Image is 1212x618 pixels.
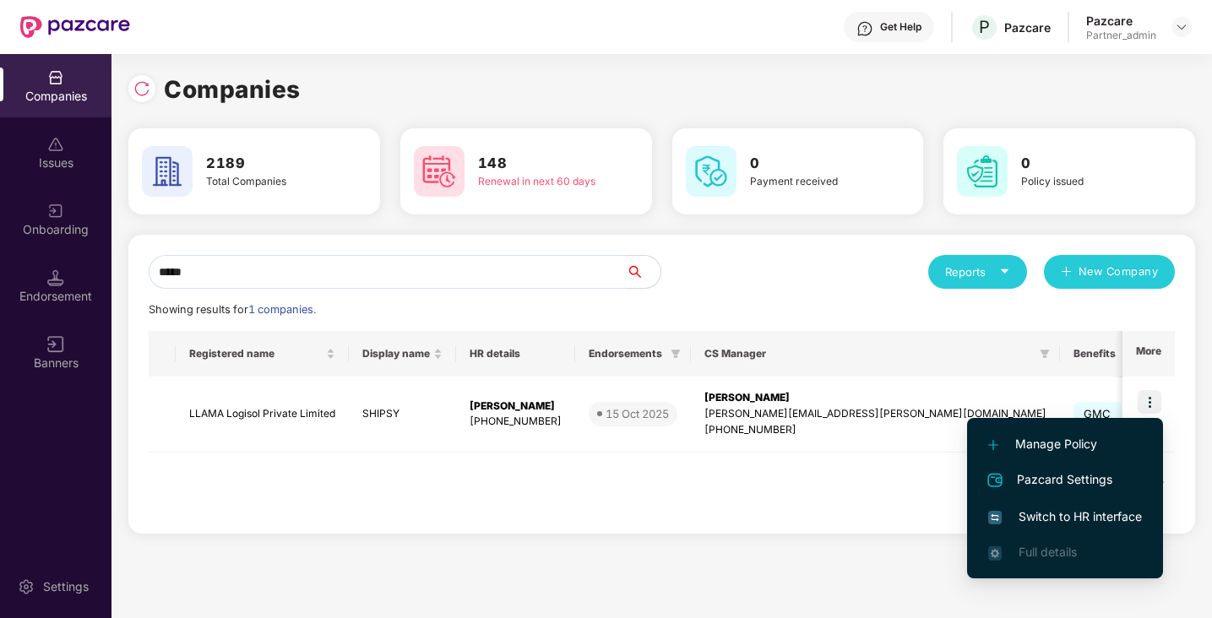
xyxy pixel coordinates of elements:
img: svg+xml;base64,PHN2ZyB3aWR0aD0iMTQuNSIgaGVpZ2h0PSIxNC41IiB2aWV3Qm94PSIwIDAgMTYgMTYiIGZpbGw9Im5vbm... [47,269,64,286]
div: Pazcare [1004,19,1051,35]
div: [PHONE_NUMBER] [470,414,562,430]
div: Reports [945,263,1010,280]
span: Full details [1019,545,1077,559]
td: LLAMA Logisol Private Limited [176,377,349,453]
span: GMC [1073,402,1122,426]
div: Total Companies [206,174,331,190]
img: icon [1138,390,1161,414]
button: search [626,255,661,289]
button: plusNew Company [1044,255,1175,289]
div: Settings [38,578,94,595]
img: New Pazcare Logo [20,16,130,38]
img: svg+xml;base64,PHN2ZyBpZD0iUmVsb2FkLTMyeDMyIiB4bWxucz0iaHR0cDovL3d3dy53My5vcmcvMjAwMC9zdmciIHdpZH... [133,80,150,97]
span: Showing results for [149,303,316,316]
h3: 148 [478,153,603,175]
div: Get Help [880,20,921,34]
h3: 0 [1021,153,1146,175]
span: filter [671,349,681,359]
span: plus [1061,266,1072,279]
span: search [626,265,660,279]
span: filter [1040,349,1050,359]
h3: 0 [750,153,875,175]
span: caret-down [999,266,1010,277]
th: Registered name [176,331,349,377]
th: More [1122,331,1175,377]
img: svg+xml;base64,PHN2ZyB4bWxucz0iaHR0cDovL3d3dy53My5vcmcvMjAwMC9zdmciIHdpZHRoPSI2MCIgaGVpZ2h0PSI2MC... [957,146,1008,197]
span: filter [667,344,684,364]
div: [PERSON_NAME] [704,390,1046,406]
th: Benefits [1060,331,1156,377]
div: Partner_admin [1086,29,1156,42]
span: Registered name [189,347,323,360]
img: svg+xml;base64,PHN2ZyB4bWxucz0iaHR0cDovL3d3dy53My5vcmcvMjAwMC9zdmciIHdpZHRoPSIxMi4yMDEiIGhlaWdodD... [988,440,998,450]
div: Payment received [750,174,875,190]
img: svg+xml;base64,PHN2ZyB4bWxucz0iaHR0cDovL3d3dy53My5vcmcvMjAwMC9zdmciIHdpZHRoPSI2MCIgaGVpZ2h0PSI2MC... [686,146,736,197]
img: svg+xml;base64,PHN2ZyB4bWxucz0iaHR0cDovL3d3dy53My5vcmcvMjAwMC9zdmciIHdpZHRoPSIxNi4zNjMiIGhlaWdodD... [988,546,1002,560]
span: 1 companies. [248,303,316,316]
img: svg+xml;base64,PHN2ZyB4bWxucz0iaHR0cDovL3d3dy53My5vcmcvMjAwMC9zdmciIHdpZHRoPSIxNiIgaGVpZ2h0PSIxNi... [988,511,1002,524]
h3: 2189 [206,153,331,175]
span: Endorsements [589,347,664,360]
div: [PERSON_NAME] [470,398,562,415]
img: svg+xml;base64,PHN2ZyB4bWxucz0iaHR0cDovL3d3dy53My5vcmcvMjAwMC9zdmciIHdpZHRoPSI2MCIgaGVpZ2h0PSI2MC... [142,146,193,197]
img: svg+xml;base64,PHN2ZyBpZD0iSXNzdWVzX2Rpc2FibGVkIiB4bWxucz0iaHR0cDovL3d3dy53My5vcmcvMjAwMC9zdmciIH... [47,136,64,153]
th: HR details [456,331,575,377]
div: [PHONE_NUMBER] [704,422,1046,438]
img: svg+xml;base64,PHN2ZyBpZD0iU2V0dGluZy0yMHgyMCIgeG1sbnM9Imh0dHA6Ly93d3cudzMub3JnLzIwMDAvc3ZnIiB3aW... [18,578,35,595]
div: 15 Oct 2025 [606,405,669,422]
span: CS Manager [704,347,1033,360]
span: Display name [362,347,430,360]
span: New Company [1079,263,1159,280]
img: svg+xml;base64,PHN2ZyB3aWR0aD0iMjAiIGhlaWdodD0iMjAiIHZpZXdCb3g9IjAgMCAyMCAyMCIgZmlsbD0ibm9uZSIgeG... [47,203,64,220]
div: Renewal in next 60 days [478,174,603,190]
th: Display name [349,331,456,377]
img: svg+xml;base64,PHN2ZyBpZD0iQ29tcGFuaWVzIiB4bWxucz0iaHR0cDovL3d3dy53My5vcmcvMjAwMC9zdmciIHdpZHRoPS... [47,69,64,86]
span: filter [1036,344,1053,364]
div: Policy issued [1021,174,1146,190]
span: Switch to HR interface [988,507,1142,526]
span: Manage Policy [988,435,1142,453]
span: Pazcard Settings [988,470,1142,491]
img: svg+xml;base64,PHN2ZyBpZD0iSGVscC0zMngzMiIgeG1sbnM9Imh0dHA6Ly93d3cudzMub3JnLzIwMDAvc3ZnIiB3aWR0aD... [856,20,873,37]
img: svg+xml;base64,PHN2ZyB3aWR0aD0iMTYiIGhlaWdodD0iMTYiIHZpZXdCb3g9IjAgMCAxNiAxNiIgZmlsbD0ibm9uZSIgeG... [47,336,64,353]
img: svg+xml;base64,PHN2ZyB4bWxucz0iaHR0cDovL3d3dy53My5vcmcvMjAwMC9zdmciIHdpZHRoPSI2MCIgaGVpZ2h0PSI2MC... [414,146,465,197]
h1: Companies [164,71,301,108]
div: Pazcare [1086,13,1156,29]
img: svg+xml;base64,PHN2ZyBpZD0iRHJvcGRvd24tMzJ4MzIiIHhtbG5zPSJodHRwOi8vd3d3LnczLm9yZy8yMDAwL3N2ZyIgd2... [1175,20,1188,34]
span: P [979,17,990,37]
img: svg+xml;base64,PHN2ZyB4bWxucz0iaHR0cDovL3d3dy53My5vcmcvMjAwMC9zdmciIHdpZHRoPSIyNCIgaGVpZ2h0PSIyNC... [985,470,1005,491]
div: [PERSON_NAME][EMAIL_ADDRESS][PERSON_NAME][DOMAIN_NAME] [704,406,1046,422]
td: SHIPSY [349,377,456,453]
